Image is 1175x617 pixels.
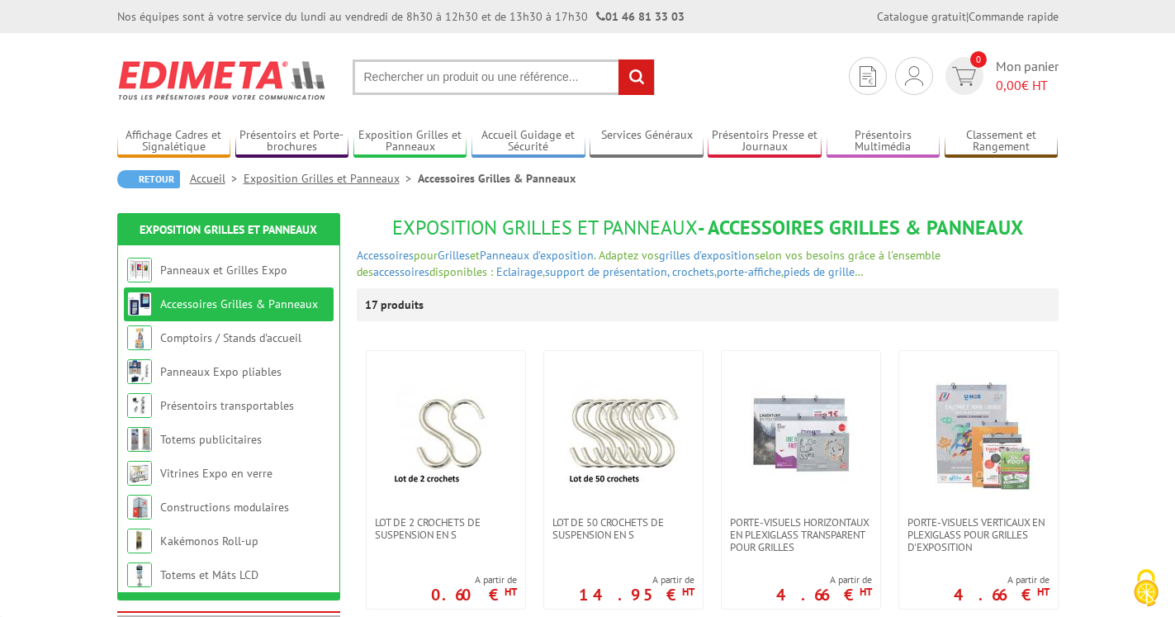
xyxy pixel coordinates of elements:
[827,128,940,155] a: Présentoirs Multimédia
[117,170,180,188] a: Retour
[921,376,1036,491] img: Porte-visuels verticaux en plexiglass pour grilles d'exposition
[160,534,258,548] a: Kakémonos Roll-up
[860,585,872,599] sup: HT
[357,248,414,263] a: Accessoires
[784,264,855,279] a: pieds de grille
[127,461,152,486] img: Vitrines Expo en verre
[127,325,152,350] img: Comptoirs / Stands d'accueil
[127,427,152,452] img: Totems publicitaires
[954,573,1049,586] span: A partir de
[730,516,872,553] span: Porte-visuels horizontaux en plexiglass transparent pour grilles
[365,288,427,321] p: 17 produits
[941,57,1059,95] a: devis rapide 0 Mon panier 0,00€ HT
[160,567,258,582] a: Totems et Mâts LCD
[353,128,467,155] a: Exposition Grilles et Panneaux
[160,330,301,345] a: Comptoirs / Stands d'accueil
[877,9,966,24] a: Catalogue gratuit
[1117,561,1175,617] button: Cookies (fenêtre modale)
[743,376,859,491] img: Porte-visuels horizontaux en plexiglass transparent pour grilles
[1125,567,1167,609] img: Cookies (fenêtre modale)
[127,393,152,418] img: Présentoirs transportables
[682,585,694,599] sup: HT
[566,376,681,491] img: Lot de 50 crochets de suspension en S
[776,573,872,586] span: A partir de
[190,171,244,186] a: Accueil
[708,128,822,155] a: Présentoirs Presse et Journaux
[235,128,349,155] a: Présentoirs et Porte-brochures
[596,9,685,24] strong: 01 46 81 33 03
[127,562,152,587] img: Totems et Mâts LCD
[1037,585,1049,599] sup: HT
[160,263,287,278] a: Panneaux et Grilles Expo
[496,264,542,279] a: Eclairage
[375,516,517,541] span: Lot de 2 crochets de suspension en S
[117,8,685,25] div: Nos équipes sont à votre service du lundi au vendredi de 8h30 à 12h30 et de 13h30 à 17h30
[877,8,1059,25] div: |
[160,466,272,481] a: Vitrines Expo en verre
[117,128,231,155] a: Affichage Cadres et Signalétique
[160,297,318,311] a: Accessoires Grilles & Panneaux
[357,248,940,279] font: , , , …
[667,264,714,279] a: , crochets
[552,516,694,541] span: Lot de 50 crochets de suspension en S
[545,264,667,279] a: support de présentation
[127,495,152,520] img: Constructions modulaires
[717,264,781,279] a: porte-affiche
[776,590,872,600] p: 4.66 €
[579,590,694,600] p: 14.95 €
[431,590,517,600] p: 0.60 €
[544,516,703,541] a: Lot de 50 crochets de suspension en S
[471,128,585,155] a: Accueil Guidage et Sécurité
[373,264,429,279] a: accessoires
[480,248,594,263] a: Panneaux d'exposition
[127,292,152,316] img: Accessoires Grilles & Panneaux
[431,573,517,586] span: A partir de
[160,500,289,515] a: Constructions modulaires
[160,398,294,413] a: Présentoirs transportables
[140,222,317,237] a: Exposition Grilles et Panneaux
[127,359,152,384] img: Panneaux Expo pliables
[244,171,418,186] a: Exposition Grilles et Panneaux
[429,264,493,279] span: disponibles :
[594,248,659,263] span: . Adaptez vos
[388,376,504,491] img: Lot de 2 crochets de suspension en S
[367,516,525,541] a: Lot de 2 crochets de suspension en S
[357,217,1059,239] h1: - Accessoires Grilles & Panneaux
[160,432,262,447] a: Totems publicitaires
[438,248,470,263] a: Grilles
[996,77,1021,93] span: 0,00
[954,590,1049,600] p: 4.66 €
[127,258,152,282] img: Panneaux et Grilles Expo
[127,529,152,553] img: Kakémonos Roll-up
[392,215,698,240] span: Exposition Grilles et Panneaux
[996,57,1059,95] span: Mon panier
[353,59,655,95] input: Rechercher un produit ou une référence...
[970,51,987,68] span: 0
[357,248,940,279] span: selon vos besoins grâce à l'ensemble des
[996,76,1059,95] span: € HT
[117,50,328,111] img: Edimeta
[907,516,1049,553] span: Porte-visuels verticaux en plexiglass pour grilles d'exposition
[505,585,517,599] sup: HT
[414,248,438,263] span: pour
[618,59,654,95] input: rechercher
[659,248,755,263] a: grilles d'exposition
[899,516,1058,553] a: Porte-visuels verticaux en plexiglass pour grilles d'exposition
[860,66,876,87] img: devis rapide
[905,66,923,86] img: devis rapide
[722,516,880,553] a: Porte-visuels horizontaux en plexiglass transparent pour grilles
[945,128,1059,155] a: Classement et Rangement
[470,248,480,263] span: et
[579,573,694,586] span: A partir de
[969,9,1059,24] a: Commande rapide
[160,364,282,379] a: Panneaux Expo pliables
[952,67,976,86] img: devis rapide
[590,128,704,155] a: Services Généraux
[418,170,576,187] li: Accessoires Grilles & Panneaux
